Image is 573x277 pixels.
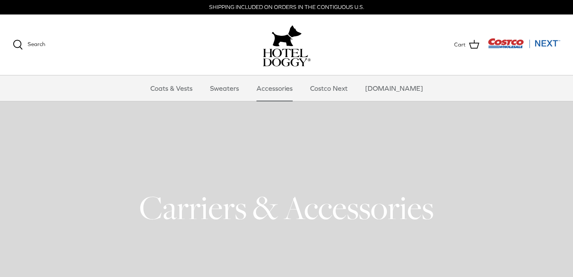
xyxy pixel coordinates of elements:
a: Accessories [249,75,300,101]
a: Costco Next [302,75,355,101]
img: Costco Next [488,38,560,49]
span: Cart [454,40,466,49]
a: Sweaters [202,75,247,101]
img: hoteldoggycom [263,49,311,66]
a: Search [13,40,45,50]
a: Cart [454,39,479,50]
a: Visit Costco Next [488,43,560,50]
a: Coats & Vests [143,75,200,101]
h1: Carriers & Accessories [13,187,560,228]
span: Search [28,41,45,47]
img: hoteldoggy.com [272,23,302,49]
a: [DOMAIN_NAME] [357,75,431,101]
a: hoteldoggy.com hoteldoggycom [263,23,311,66]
